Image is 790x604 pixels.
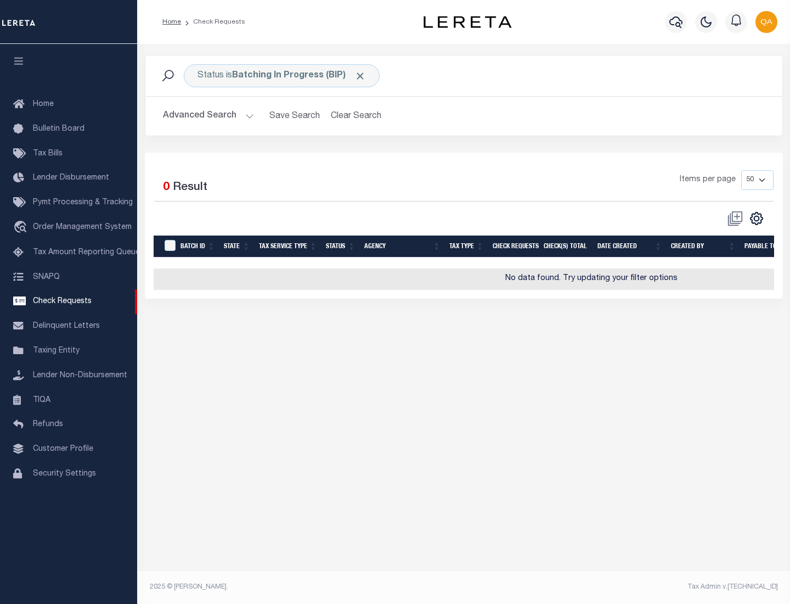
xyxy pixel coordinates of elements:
span: Pymt Processing & Tracking [33,199,133,206]
span: Refunds [33,421,63,428]
span: TIQA [33,396,50,404]
i: travel_explore [13,221,31,235]
th: Check Requests [488,236,539,258]
span: Home [33,100,54,108]
span: SNAPQ [33,273,60,281]
th: Status: activate to sort column ascending [321,236,360,258]
th: Created By: activate to sort column ascending [667,236,740,258]
span: Click to Remove [354,70,366,82]
button: Save Search [263,105,326,127]
th: Agency: activate to sort column ascending [360,236,445,258]
li: Check Requests [181,17,245,27]
img: logo-dark.svg [424,16,511,28]
span: Check Requests [33,298,92,305]
span: Lender Non-Disbursement [33,372,127,379]
div: 2025 © [PERSON_NAME]. [142,582,464,592]
th: Tax Type: activate to sort column ascending [445,236,488,258]
span: Tax Bills [33,150,63,158]
th: Date Created: activate to sort column ascending [593,236,667,258]
img: svg+xml;base64,PHN2ZyB4bWxucz0iaHR0cDovL3d3dy53My5vcmcvMjAwMC9zdmciIHBvaW50ZXItZXZlbnRzPSJub25lIi... [755,11,777,33]
span: Lender Disbursement [33,174,109,182]
span: Bulletin Board [33,125,84,133]
label: Result [173,179,207,197]
th: State: activate to sort column ascending [219,236,255,258]
span: Tax Amount Reporting Queue [33,249,140,256]
div: Status is [184,64,380,87]
b: Batching In Progress (BIP) [232,71,366,80]
span: Taxing Entity [33,347,80,355]
div: Tax Admin v.[TECHNICAL_ID] [472,582,778,592]
th: Tax Service Type: activate to sort column ascending [255,236,321,258]
button: Advanced Search [163,105,254,127]
span: Items per page [680,174,736,186]
span: Customer Profile [33,445,93,453]
span: Order Management System [33,223,132,231]
th: Check(s) Total [539,236,593,258]
span: Security Settings [33,470,96,478]
span: 0 [163,182,170,193]
span: Delinquent Letters [33,322,100,330]
button: Clear Search [326,105,386,127]
th: Batch Id: activate to sort column ascending [176,236,219,258]
a: Home [162,19,181,25]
